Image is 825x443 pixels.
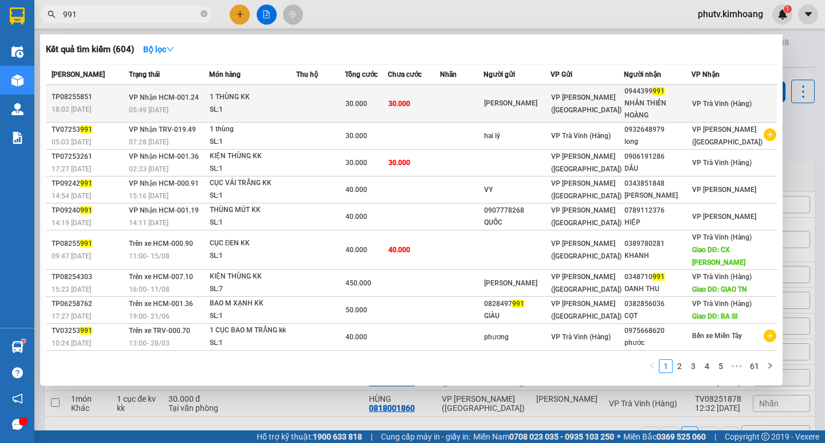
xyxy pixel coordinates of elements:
[388,246,410,254] span: 40.000
[345,213,367,221] span: 40.000
[763,359,777,373] li: Next Page
[624,85,691,97] div: 0944399
[624,310,691,322] div: CỌT
[624,178,691,190] div: 0343851848
[692,300,752,308] span: VP Trà Vinh (Hàng)
[129,138,168,146] span: 07:28 [DATE]
[52,252,91,260] span: 09:47 [DATE]
[11,132,23,144] img: solution-icon
[80,126,92,134] span: 991
[484,352,551,364] div: 0828497
[692,312,737,320] span: Giao DĐ: BA SI
[52,325,125,337] div: TV03253
[551,152,622,173] span: VP [PERSON_NAME] ([GEOGRAPHIC_DATA])
[345,100,367,108] span: 30.000
[11,46,23,58] img: warehouse-icon
[345,279,371,287] span: 450.000
[210,270,296,283] div: KIỆN THÙNG KK
[728,359,746,373] li: Next 5 Pages
[129,179,199,187] span: VP Nhận HCM-000.91
[129,206,199,214] span: VP Nhận HCM-001.19
[129,312,170,320] span: 19:00 - 21/06
[764,128,776,141] span: plus-circle
[624,217,691,229] div: HIỆP
[484,331,551,343] div: phương
[210,283,296,296] div: SL: 7
[624,298,691,310] div: 0382856036
[388,100,410,108] span: 30.000
[296,70,318,79] span: Thu hộ
[129,252,170,260] span: 11:00 - 15/08
[210,91,296,104] div: 1 THÙNG KK
[345,306,367,314] span: 50.000
[673,359,686,373] li: 2
[692,273,752,281] span: VP Trà Vinh (Hàng)
[46,44,134,56] h3: Kết quả tìm kiếm ( 604 )
[624,190,691,202] div: [PERSON_NAME]
[201,9,207,20] span: close-circle
[129,93,199,101] span: VP Nhận HCM-001.24
[129,327,190,335] span: Trên xe TRV-000.70
[624,325,691,337] div: 0975668620
[728,359,746,373] span: •••
[52,105,91,113] span: 18:02 [DATE]
[551,273,622,293] span: VP [PERSON_NAME] ([GEOGRAPHIC_DATA])
[692,159,752,167] span: VP Trà Vinh (Hàng)
[345,159,367,167] span: 30.000
[692,285,747,293] span: Giao DĐ: GIAO TN
[484,70,515,79] span: Người gửi
[624,205,691,217] div: 0789112376
[484,217,551,229] div: QUỐC
[209,70,241,79] span: Món hàng
[388,159,410,167] span: 30.000
[551,333,611,341] span: VP Trà Vinh (Hàng)
[624,97,691,121] div: NHÂN THIÊN HOÀNG
[551,206,622,227] span: VP [PERSON_NAME] ([GEOGRAPHIC_DATA])
[210,204,296,217] div: THÙNG MÚT KK
[624,283,691,295] div: OANH THU
[345,70,378,79] span: Tổng cước
[210,136,296,148] div: SL: 1
[210,324,296,337] div: 1 CỤC BAO M TRẮNG kk
[747,360,763,373] a: 61
[692,213,756,221] span: VP [PERSON_NAME]
[129,126,196,134] span: VP Nhận TRV-019.49
[512,300,524,308] span: 991
[714,360,727,373] a: 5
[673,360,686,373] a: 2
[52,312,91,320] span: 17:27 [DATE]
[624,352,691,364] div: 0382856036
[61,62,83,73] span: c vân
[143,45,174,54] strong: Bộ lọc
[653,273,665,281] span: 991
[5,75,27,85] span: GIAO:
[551,300,622,320] span: VP [PERSON_NAME] ([GEOGRAPHIC_DATA])
[659,360,672,373] a: 1
[624,124,691,136] div: 0932648979
[692,186,756,194] span: VP [PERSON_NAME]
[52,298,125,310] div: TP06258762
[210,337,296,350] div: SL: 1
[63,8,198,21] input: Tìm tên, số ĐT hoặc mã đơn
[52,271,125,283] div: TP08254303
[624,238,691,250] div: 0389780281
[551,240,622,260] span: VP [PERSON_NAME] ([GEOGRAPHIC_DATA])
[484,310,551,322] div: GIÀU
[692,70,720,79] span: VP Nhận
[52,205,125,217] div: TP09240
[12,393,23,404] span: notification
[166,45,174,53] span: down
[484,205,551,217] div: 0907778268
[11,103,23,115] img: warehouse-icon
[52,285,91,293] span: 15:23 [DATE]
[551,70,572,79] span: VP Gửi
[551,132,611,140] span: VP Trà Vinh (Hàng)
[129,300,193,308] span: Trên xe HCM-001.36
[52,91,125,103] div: TP08255851
[12,367,23,378] span: question-circle
[52,70,105,79] span: [PERSON_NAME]
[345,333,367,341] span: 40.000
[484,130,551,142] div: hai lý
[210,237,296,250] div: CỤC ĐEN KK
[210,123,296,136] div: 1 thùng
